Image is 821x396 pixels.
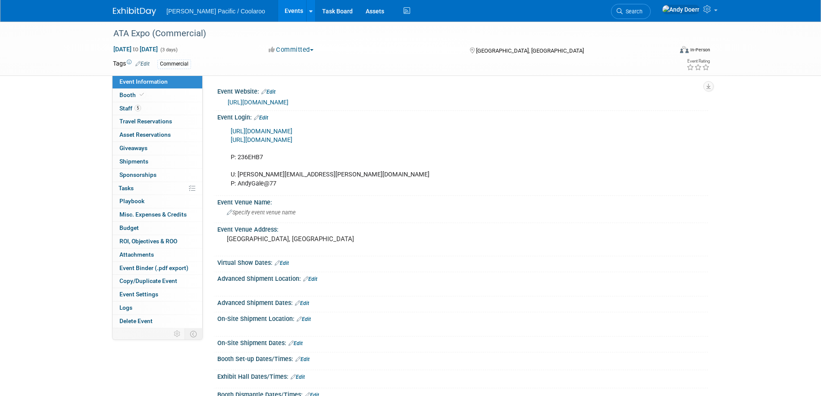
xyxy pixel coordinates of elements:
[690,47,710,53] div: In-Person
[113,302,202,314] a: Logs
[119,198,144,204] span: Playbook
[113,262,202,275] a: Event Binder (.pdf export)
[217,196,708,207] div: Event Venue Name:
[119,291,158,298] span: Event Settings
[623,8,642,15] span: Search
[113,195,202,208] a: Playbook
[119,277,177,284] span: Copy/Duplicate Event
[113,89,202,102] a: Booth
[254,115,268,121] a: Edit
[113,222,202,235] a: Budget
[119,224,139,231] span: Budget
[119,78,168,85] span: Event Information
[291,374,305,380] a: Edit
[113,248,202,261] a: Attachments
[217,111,708,122] div: Event Login:
[621,45,710,58] div: Event Format
[113,182,202,195] a: Tasks
[119,131,171,138] span: Asset Reservations
[119,264,188,271] span: Event Binder (.pdf export)
[217,85,708,96] div: Event Website:
[160,47,178,53] span: (3 days)
[275,260,289,266] a: Edit
[113,142,202,155] a: Giveaways
[113,45,158,53] span: [DATE] [DATE]
[113,115,202,128] a: Travel Reservations
[119,118,172,125] span: Travel Reservations
[288,340,303,346] a: Edit
[132,46,140,53] span: to
[119,238,177,245] span: ROI, Objectives & ROO
[217,336,708,348] div: On-Site Shipment Dates:
[217,256,708,267] div: Virtual Show Dates:
[119,145,147,151] span: Giveaways
[185,328,203,339] td: Toggle Event Tabs
[113,235,202,248] a: ROI, Objectives & ROO
[662,5,700,14] img: Andy Doerr
[119,304,132,311] span: Logs
[217,352,708,364] div: Booth Set-up Dates/Times:
[119,171,157,178] span: Sponsorships
[217,223,708,234] div: Event Venue Address:
[231,128,292,135] a: [URL][DOMAIN_NAME]
[217,312,708,324] div: On-Site Shipment Location:
[140,92,144,97] i: Booth reservation complete
[303,276,317,282] a: Edit
[266,45,317,54] button: Committed
[113,208,202,221] a: Misc. Expenses & Credits
[231,136,292,144] a: [URL][DOMAIN_NAME]
[113,129,202,141] a: Asset Reservations
[227,209,296,216] span: Specify event venue name
[110,26,659,41] div: ATA Expo (Commercial)
[113,75,202,88] a: Event Information
[113,275,202,288] a: Copy/Duplicate Event
[225,123,613,192] div: P: 236EHB7 U: [PERSON_NAME][EMAIL_ADDRESS][PERSON_NAME][DOMAIN_NAME] P: AndyGale@77
[611,4,651,19] a: Search
[227,235,412,243] pre: [GEOGRAPHIC_DATA], [GEOGRAPHIC_DATA]
[119,317,153,324] span: Delete Event
[135,105,141,111] span: 5
[228,99,288,106] a: [URL][DOMAIN_NAME]
[680,46,689,53] img: Format-Inperson.png
[217,296,708,308] div: Advanced Shipment Dates:
[113,169,202,182] a: Sponsorships
[686,59,710,63] div: Event Rating
[113,288,202,301] a: Event Settings
[295,300,309,306] a: Edit
[113,155,202,168] a: Shipments
[113,59,150,69] td: Tags
[113,315,202,328] a: Delete Event
[261,89,276,95] a: Edit
[217,272,708,283] div: Advanced Shipment Location:
[157,60,191,69] div: Commercial
[476,47,584,54] span: [GEOGRAPHIC_DATA], [GEOGRAPHIC_DATA]
[119,158,148,165] span: Shipments
[119,251,154,258] span: Attachments
[113,102,202,115] a: Staff5
[119,211,187,218] span: Misc. Expenses & Credits
[119,105,141,112] span: Staff
[170,328,185,339] td: Personalize Event Tab Strip
[119,185,134,192] span: Tasks
[297,316,311,322] a: Edit
[295,356,310,362] a: Edit
[113,7,156,16] img: ExhibitDay
[166,8,265,15] span: [PERSON_NAME] Pacific / Coolaroo
[135,61,150,67] a: Edit
[119,91,146,98] span: Booth
[217,370,708,381] div: Exhibit Hall Dates/Times:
